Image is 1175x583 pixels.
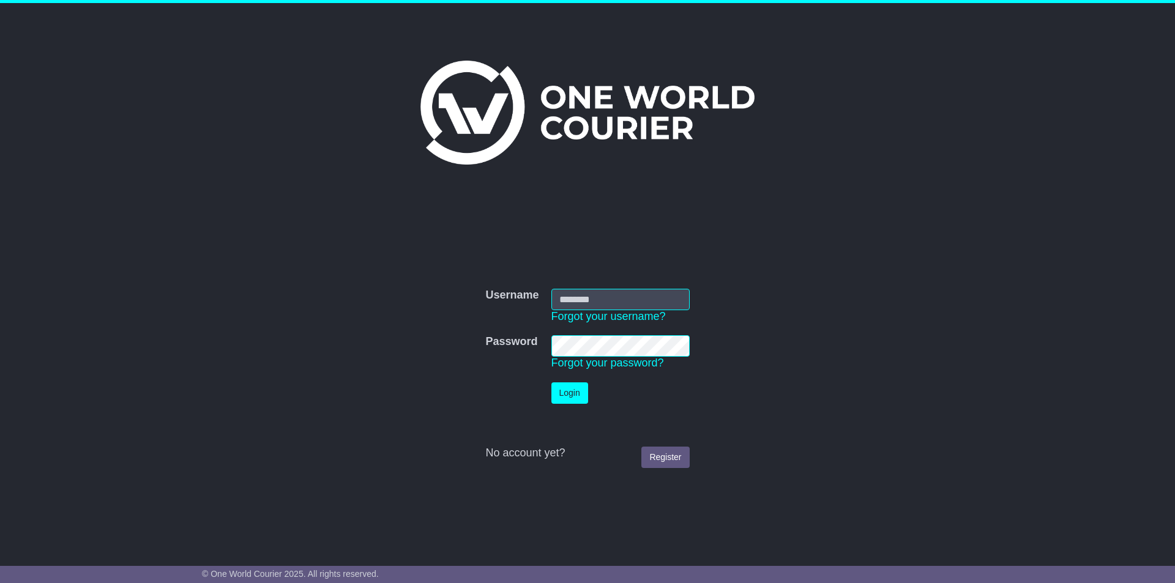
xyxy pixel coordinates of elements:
a: Register [641,447,689,468]
div: No account yet? [485,447,689,460]
label: Password [485,335,537,349]
button: Login [551,382,588,404]
label: Username [485,289,539,302]
a: Forgot your password? [551,357,664,369]
a: Forgot your username? [551,310,666,322]
span: © One World Courier 2025. All rights reserved. [202,569,379,579]
img: One World [420,61,755,165]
